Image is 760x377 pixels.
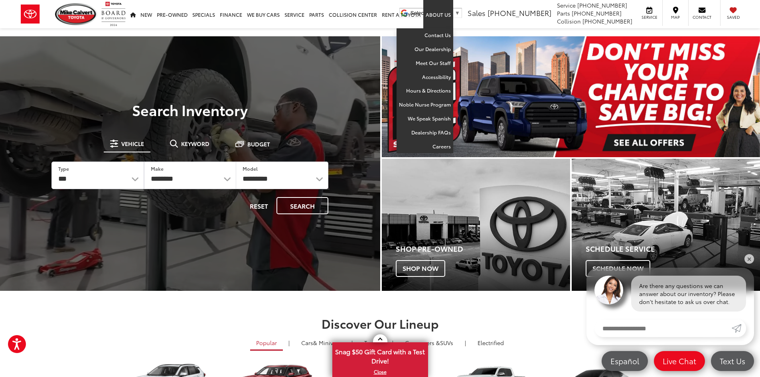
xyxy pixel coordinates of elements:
h3: Search Inventory [34,102,347,118]
h2: Discover Our Lineup [99,317,661,330]
input: Enter your message [594,320,732,337]
span: Text Us [716,356,749,366]
a: Text Us [711,351,754,371]
span: [PHONE_NUMBER] [488,8,551,18]
span: Vehicle [121,141,144,146]
a: Our Dealership [397,42,453,56]
span: Sales [468,8,486,18]
a: Dealership FAQs [397,126,453,140]
div: Toyota [382,159,570,291]
a: Accessibility [397,70,453,84]
label: Model [243,165,258,172]
span: [PHONE_NUMBER] [572,9,622,17]
a: Contact Us [397,28,453,42]
label: Type [58,165,69,172]
a: Meet Our Staff [397,56,453,70]
label: Make [151,165,164,172]
div: Are there any questions we can answer about our inventory? Please don't hesitate to ask us over c... [631,276,746,312]
span: Service [640,14,658,20]
span: [PHONE_NUMBER] [577,1,627,9]
span: Map [667,14,684,20]
a: Schedule Service Schedule Now [572,159,760,291]
a: Popular [250,336,283,351]
li: | [286,339,292,347]
li: | [463,339,468,347]
a: Español [602,351,648,371]
span: ▼ [455,10,460,16]
h4: Shop Pre-Owned [396,245,570,253]
span: [PHONE_NUMBER] [582,17,632,25]
a: Electrified [472,336,510,349]
a: Shop Pre-Owned Shop Now [382,159,570,291]
span: Collision [557,17,581,25]
img: Mike Calvert Toyota [55,3,97,25]
a: Careers [397,140,453,153]
span: Service [557,1,576,9]
span: Budget [247,141,270,147]
span: Shop Now [396,260,445,277]
span: Snag $50 Gift Card with a Test Drive! [333,343,427,367]
a: Cars [295,336,346,349]
h4: Schedule Service [586,245,760,253]
button: Reset [243,197,275,214]
img: Agent profile photo [594,276,623,304]
span: Live Chat [659,356,700,366]
span: Español [606,356,643,366]
a: We Speak Spanish [397,112,453,126]
a: Noble Nurse Program [397,98,453,112]
a: SUVs [399,336,459,349]
div: Toyota [572,159,760,291]
span: Saved [724,14,742,20]
span: Contact [693,14,711,20]
span: Keyword [181,141,209,146]
span: & Minivan [313,339,340,347]
a: Live Chat [654,351,705,371]
span: Parts [557,9,570,17]
button: Search [276,197,328,214]
span: Schedule Now [586,260,650,277]
a: Submit [732,320,746,337]
a: Hours & Directions [397,84,453,98]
